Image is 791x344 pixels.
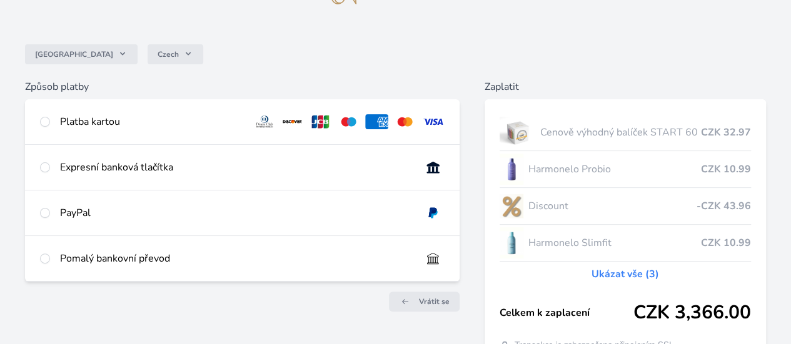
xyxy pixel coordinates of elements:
[500,154,523,185] img: CLEAN_PROBIO_se_stinem_x-lo.jpg
[35,49,113,59] span: [GEOGRAPHIC_DATA]
[701,235,751,250] span: CZK 10.99
[60,205,411,220] div: PayPal
[528,235,701,250] span: Harmonelo Slimfit
[25,44,138,64] button: [GEOGRAPHIC_DATA]
[421,205,445,220] img: paypal.svg
[158,49,179,59] span: Czech
[389,292,460,312] a: Vrátit se
[281,114,304,129] img: discover.svg
[25,79,460,94] h6: Způsob platby
[148,44,203,64] button: Czech
[540,125,701,140] span: Cenově výhodný balíček START 60
[60,114,243,129] div: Platba kartou
[253,114,276,129] img: diners.svg
[60,160,411,175] div: Expresní banková tlačítka
[592,267,659,282] a: Ukázat vše (3)
[337,114,360,129] img: maestro.svg
[309,114,332,129] img: jcb.svg
[485,79,766,94] h6: Zaplatit
[633,302,751,324] span: CZK 3,366.00
[500,305,633,320] span: Celkem k zaplacení
[701,125,751,140] span: CZK 32.97
[393,114,416,129] img: mc.svg
[419,297,450,307] span: Vrátit se
[421,251,445,266] img: bankTransfer_IBAN.svg
[500,227,523,258] img: SLIMFIT_se_stinem_x-lo.jpg
[500,117,535,148] img: start.jpg
[60,251,411,266] div: Pomalý bankovní převod
[528,162,701,177] span: Harmonelo Probio
[701,162,751,177] span: CZK 10.99
[528,199,697,214] span: Discount
[421,114,445,129] img: visa.svg
[365,114,388,129] img: amex.svg
[697,199,751,214] span: -CZK 43.96
[500,190,523,222] img: discount-lo.png
[421,160,445,175] img: onlineBanking_CZ.svg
